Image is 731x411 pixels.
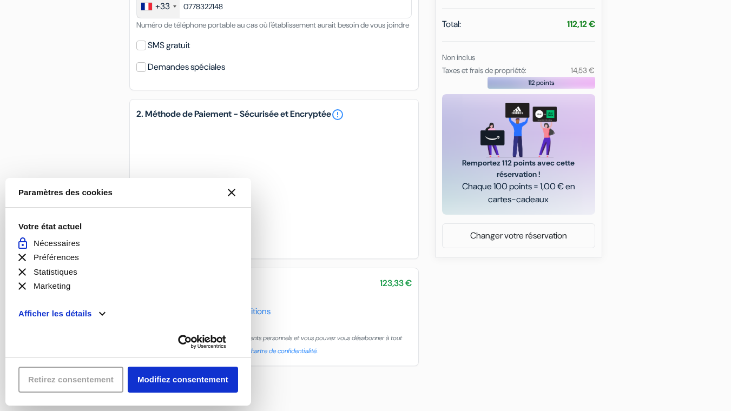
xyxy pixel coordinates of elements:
button: Modifiez consentement [128,367,238,393]
iframe: Cadre de saisie sécurisé pour le paiement [134,123,414,252]
small: Non inclus [442,52,475,62]
h5: 2. Méthode de Paiement - Sécurisée et Encryptée [136,108,412,121]
a: Changer votre réservation [443,226,595,246]
strong: Votre état ​​actuel [18,221,238,233]
small: Numéro de téléphone portable au cas où l'établissement aurait besoin de vous joindre [136,20,409,30]
label: Demandes spéciales [148,59,225,75]
strong: 112,12 € [567,18,595,30]
img: gift_card_hero_new.png [480,103,557,157]
span: 123,33 € [380,277,412,290]
li: Préférences [18,251,238,264]
span: Chaque 100 points = 1,00 € en cartes-cadeaux [455,180,582,206]
button: Afficher les détails [18,308,106,320]
button: Fermer le widget CMP [219,180,245,205]
span: Total: [442,18,461,31]
span: Remportez 112 points avec cette réservation ! [455,157,582,180]
button: Retirez consentement [18,367,123,393]
small: Nous ne vendrons jamais vos renseignements personnels et vous pouvez vous désabonner à tout moment. [136,334,402,355]
label: SMS gratuit [148,38,190,53]
small: 14,53 € [571,65,595,75]
small: Taxes et frais de propriété: [442,65,526,75]
a: error_outline [331,108,344,121]
span: 112 points [528,78,555,88]
a: Cookiebot Usercentrics - ouvre une nouvelle page [166,335,238,349]
li: Marketing [18,280,238,293]
li: Statistiques [18,266,238,279]
li: Nécessaires [18,237,238,250]
strong: Paramètres des cookies [18,187,113,199]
